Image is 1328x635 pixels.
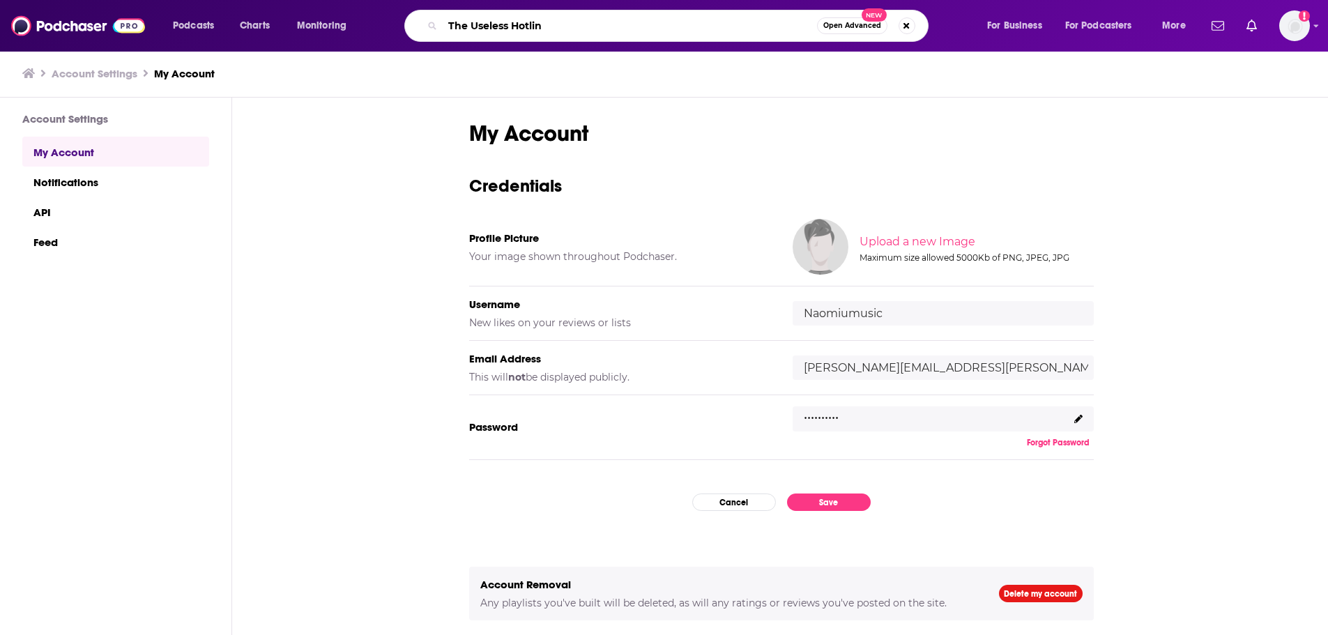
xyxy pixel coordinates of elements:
[469,250,770,263] h5: Your image shown throughout Podchaser.
[480,597,977,609] h5: Any playlists you've built will be deleted, as will any ratings or reviews you've posted on the s...
[22,112,209,125] h3: Account Settings
[793,301,1094,326] input: username
[1065,16,1132,36] span: For Podcasters
[287,15,365,37] button: open menu
[1241,14,1262,38] a: Show notifications dropdown
[469,120,1094,147] h1: My Account
[480,578,977,591] h5: Account Removal
[443,15,817,37] input: Search podcasts, credits, & more...
[1152,15,1203,37] button: open menu
[1279,10,1310,41] span: Logged in as Naomiumusic
[173,16,214,36] span: Podcasts
[231,15,278,37] a: Charts
[1056,15,1152,37] button: open menu
[469,175,1094,197] h3: Credentials
[793,219,848,275] img: Your profile image
[987,16,1042,36] span: For Business
[1206,14,1230,38] a: Show notifications dropdown
[22,227,209,257] a: Feed
[469,352,770,365] h5: Email Address
[52,67,137,80] a: Account Settings
[1023,437,1094,448] button: Forgot Password
[1162,16,1186,36] span: More
[823,22,881,29] span: Open Advanced
[11,13,145,39] img: Podchaser - Follow, Share and Rate Podcasts
[692,494,776,511] button: Cancel
[163,15,232,37] button: open menu
[1299,10,1310,22] svg: Add a profile image
[469,298,770,311] h5: Username
[22,197,209,227] a: API
[977,15,1060,37] button: open menu
[469,371,770,383] h5: This will be displayed publicly.
[154,67,215,80] a: My Account
[469,316,770,329] h5: New likes on your reviews or lists
[804,403,839,423] p: ..........
[469,231,770,245] h5: Profile Picture
[817,17,887,34] button: Open AdvancedNew
[1279,10,1310,41] img: User Profile
[793,355,1094,380] input: email
[418,10,942,42] div: Search podcasts, credits, & more...
[22,167,209,197] a: Notifications
[999,585,1083,602] a: Delete my account
[860,252,1091,263] div: Maximum size allowed 5000Kb of PNG, JPEG, JPG
[862,8,887,22] span: New
[22,137,209,167] a: My Account
[240,16,270,36] span: Charts
[1279,10,1310,41] button: Show profile menu
[508,371,526,383] b: not
[469,420,770,434] h5: Password
[787,494,871,511] button: Save
[297,16,346,36] span: Monitoring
